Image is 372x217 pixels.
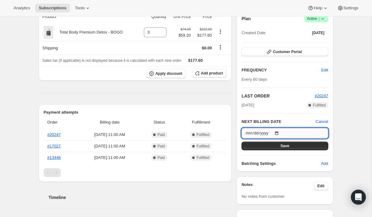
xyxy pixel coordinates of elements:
[241,77,267,82] span: Every 60 days
[281,143,289,148] span: Save
[80,143,139,149] span: [DATE] · 11:00 AM
[321,160,328,167] span: Add
[314,6,322,11] span: Help
[80,155,139,161] span: [DATE] · 11:00 AM
[318,16,319,21] span: |
[241,67,321,73] h2: FREQUENCY
[39,41,138,55] th: Shipping
[55,29,123,35] div: Total Body Premium Detox - BOGO
[314,182,328,190] button: Edit
[188,58,203,63] span: $177.60
[14,6,30,11] span: Analytics
[44,109,227,115] h2: Payment attempts
[143,119,175,125] span: Status
[47,155,61,160] a: #13446
[317,65,332,75] button: Edit
[334,4,362,12] button: Settings
[71,4,95,12] button: Tools
[241,16,251,22] h2: Plan
[75,6,85,11] span: Tools
[80,132,139,138] span: [DATE] · 11:00 AM
[44,168,227,177] nav: Pagination
[304,4,332,12] button: Help
[200,27,212,31] small: $222.00
[317,183,325,188] span: Edit
[180,27,191,31] small: $74.00
[315,93,328,99] button: #20247
[241,160,321,167] h6: Batching Settings
[215,44,225,51] button: Shipping actions
[273,49,302,54] span: Customer Portal
[343,6,358,11] span: Settings
[138,10,168,24] th: Quantity
[35,4,70,12] button: Subscriptions
[312,30,325,35] span: [DATE]
[197,132,209,137] span: Fulfilled
[157,144,165,149] span: Paid
[351,190,366,205] div: Open Intercom Messenger
[316,119,328,125] button: Cancel
[241,102,254,108] span: [DATE]
[241,142,328,150] button: Save
[157,155,165,160] span: Paid
[80,119,139,125] span: Billing date
[202,46,212,50] span: $0.00
[39,10,138,24] th: Product
[42,58,182,63] span: Sales tax (if applicable) is not displayed because it is calculated with each new order.
[49,194,232,201] h2: Timeline
[317,159,332,169] button: Add
[197,144,209,149] span: Fulfilled
[241,30,265,36] span: Created Date
[193,10,214,24] th: Price
[313,103,325,108] span: Fulfilled
[307,16,326,22] span: Active
[192,69,227,78] button: Add product
[47,144,61,148] a: #17027
[168,10,193,24] th: Unit Price
[321,67,328,73] span: Edit
[241,119,316,125] h2: NEXT BILLING DATE
[194,32,212,38] span: $177.60
[39,6,66,11] span: Subscriptions
[147,69,186,78] button: Apply discount
[44,115,78,129] th: Order
[201,71,223,76] span: Add product
[155,71,182,76] span: Apply discount
[10,4,34,12] button: Analytics
[179,119,223,125] span: Fulfillment
[215,28,225,35] button: Product actions
[241,47,328,56] button: Customer Portal
[241,93,315,99] h2: LAST ORDER
[157,132,165,137] span: Paid
[308,29,328,37] button: [DATE]
[241,194,285,199] span: No notes from customer
[197,155,209,160] span: Fulfilled
[179,32,191,38] span: $59.20
[241,182,314,190] h3: Notes
[47,132,61,137] a: #20247
[315,93,328,98] a: #20247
